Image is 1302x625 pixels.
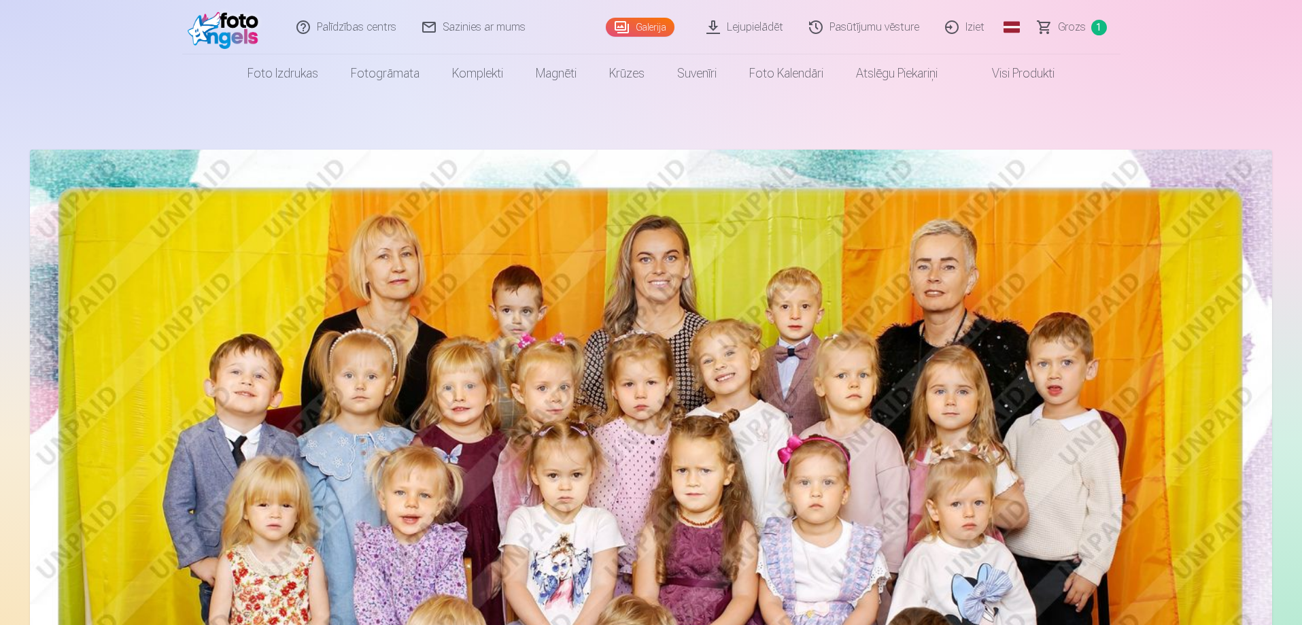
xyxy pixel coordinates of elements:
a: Krūzes [593,54,661,92]
a: Foto izdrukas [231,54,335,92]
a: Galerija [606,18,674,37]
span: Grozs [1058,19,1086,35]
a: Magnēti [519,54,593,92]
a: Suvenīri [661,54,733,92]
span: 1 [1091,20,1107,35]
a: Visi produkti [954,54,1071,92]
a: Foto kalendāri [733,54,840,92]
a: Fotogrāmata [335,54,436,92]
a: Komplekti [436,54,519,92]
img: /fa1 [188,5,266,49]
a: Atslēgu piekariņi [840,54,954,92]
